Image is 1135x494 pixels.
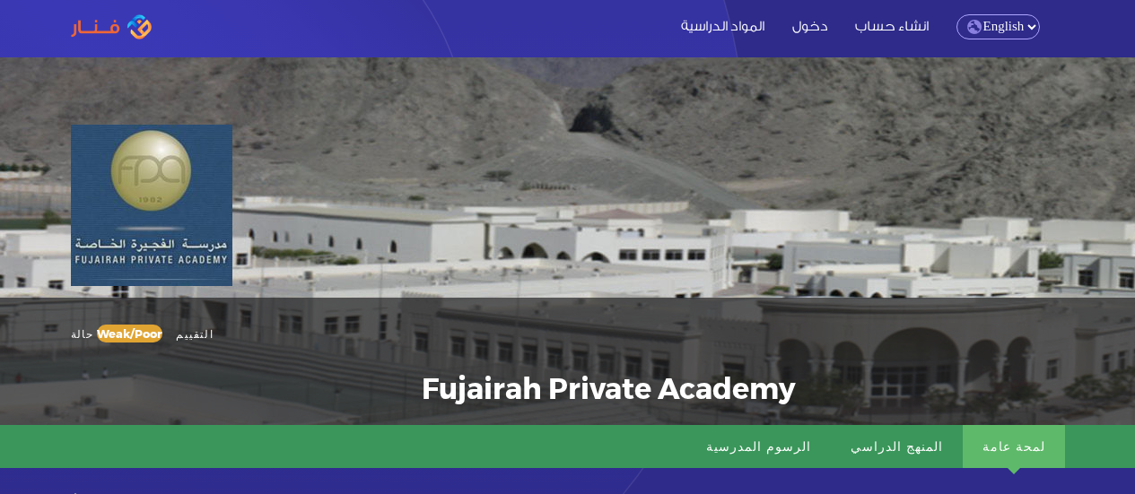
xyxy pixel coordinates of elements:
[781,15,840,34] a: دخول
[831,425,963,468] a: المنهج الدراسي
[176,317,213,350] span: التقييم
[97,325,162,342] div: Weak/Poor
[967,20,982,34] img: language.png
[71,327,94,340] span: حالة
[686,425,831,468] a: الرسوم المدرسية
[669,15,776,34] a: المواد الدراسية
[71,371,797,403] h1: Fujairah Private Academy
[963,425,1065,468] a: لمحة عامة
[843,15,940,34] a: انشاء حساب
